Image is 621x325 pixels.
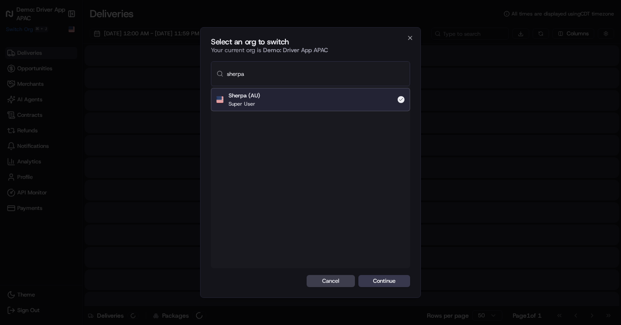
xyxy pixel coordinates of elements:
h2: Sherpa (AU) [229,92,260,100]
img: Flag of us [216,96,223,103]
p: Your current org is [211,46,410,54]
button: Continue [358,275,410,287]
div: Suggestions [211,86,410,113]
button: Cancel [307,275,355,287]
h2: Select an org to switch [211,38,410,46]
p: Super User [229,100,260,107]
input: Type to search... [227,62,405,86]
span: Demo: Driver App APAC [263,46,328,54]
